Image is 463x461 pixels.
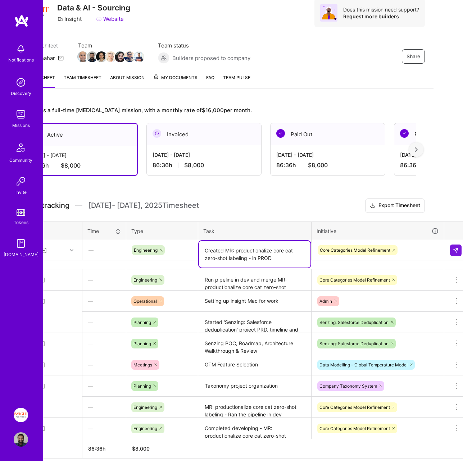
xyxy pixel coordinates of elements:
[319,362,408,368] span: Data Modelling - Global Temperature Model
[57,3,130,12] h3: Data & AI - Sourcing
[153,129,161,138] img: Invoiced
[14,432,28,447] img: User Avatar
[4,251,38,258] div: [DOMAIN_NAME]
[78,51,87,63] a: Team Member Avatar
[105,51,116,62] img: Team Member Avatar
[370,202,376,210] i: icon Download
[199,419,310,438] textarea: Completed developing - MR: productionalize core cat zero-shot labeling - submitted for review
[29,162,131,169] div: 86:36 h
[82,334,126,353] div: —
[450,245,462,256] div: null
[29,297,76,305] div: [DATE]
[29,361,76,369] div: [DATE]
[110,74,145,88] a: About Mission
[82,439,126,458] th: 86:36h
[83,241,126,260] div: —
[199,312,310,332] textarea: Started 'Senzing: Salesforce deduplication' project PRD, timeline and milestone draft
[319,383,377,389] span: Company Taxonomy System
[308,161,328,169] span: $8,000
[206,74,214,88] a: FAQ
[70,248,73,252] i: icon Chevron
[115,51,125,63] a: Team Member Avatar
[415,147,418,152] img: right
[133,383,151,389] span: Planning
[14,75,28,90] img: discovery
[14,236,28,251] img: guide book
[407,53,420,60] span: Share
[320,247,390,253] span: Core Categories Model Refinement
[147,123,261,145] div: Invoiced
[133,405,157,410] span: Engineering
[12,122,30,129] div: Missions
[12,408,30,422] a: Insight Partners: Data & AI - Sourcing
[82,355,126,374] div: —
[223,74,250,88] a: Team Pulse
[29,151,131,159] div: [DATE] - [DATE]
[29,425,76,432] div: [DATE]
[61,162,81,169] span: $8,000
[343,6,419,13] div: Does this mission need support?
[14,408,28,422] img: Insight Partners: Data & AI - Sourcing
[82,419,126,438] div: —
[77,51,88,62] img: Team Member Avatar
[402,49,425,64] button: Share
[153,74,198,88] a: My Documents
[12,139,29,156] img: Community
[172,54,250,62] span: Builders proposed to company
[23,124,137,146] div: Active
[115,51,126,62] img: Team Member Avatar
[453,247,459,253] img: Submit
[276,161,379,169] div: 86:36 h
[319,277,390,283] span: Core Categories Model Refinement
[29,340,76,347] div: [DATE]
[199,241,310,268] textarea: Created MR: productionalize core cat zero-shot labeling - in PROD
[199,397,310,417] textarea: MR: productionalize core cat zero-shot labeling - Ran the pipeline in dev
[400,129,409,138] img: Paid Out
[133,362,152,368] span: Meetings
[319,341,389,346] span: Senzing: Salesforce Deduplication
[134,247,158,253] span: Engineering
[133,298,157,304] span: Operational
[153,74,198,82] span: My Documents
[82,270,126,289] div: —
[12,432,30,447] a: User Avatar
[158,42,250,49] span: Team status
[133,277,157,283] span: Engineering
[133,426,157,431] span: Engineering
[29,276,76,284] div: [DATE]
[23,222,82,240] th: Date
[88,201,199,210] span: [DATE] - [DATE] , 2025 Timesheet
[276,129,285,138] img: Paid Out
[133,341,151,346] span: Planning
[199,355,310,375] textarea: GTM Feature Selection
[11,90,31,97] div: Discovery
[58,55,64,61] i: icon Mail
[14,14,29,27] img: logo
[82,313,126,332] div: —
[96,51,107,62] img: Team Member Avatar
[23,201,69,210] span: Time tracking
[8,56,34,64] div: Notifications
[82,292,126,311] div: —
[106,51,115,63] a: Team Member Avatar
[9,156,32,164] div: Community
[14,107,28,122] img: teamwork
[64,74,101,88] a: Team timesheet
[343,13,419,20] div: Request more builders
[124,51,135,62] img: Team Member Avatar
[158,52,169,64] img: Builders proposed to company
[87,51,97,63] a: Team Member Avatar
[126,222,198,240] th: Type
[82,376,126,396] div: —
[320,4,337,22] img: Avatar
[133,51,144,62] img: Team Member Avatar
[78,42,144,49] span: Team
[96,15,124,23] a: Website
[319,298,332,304] span: Admin
[15,188,27,196] div: Invite
[199,270,310,290] textarea: Run pipeline in dev and merge MR: productionalize core cat zero-shot labeling - Ran the pipeline ...
[199,376,310,396] textarea: Taxonomy project organization
[17,209,25,216] img: tokens
[319,426,390,431] span: Core Categories Model Refinement
[87,51,97,62] img: Team Member Avatar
